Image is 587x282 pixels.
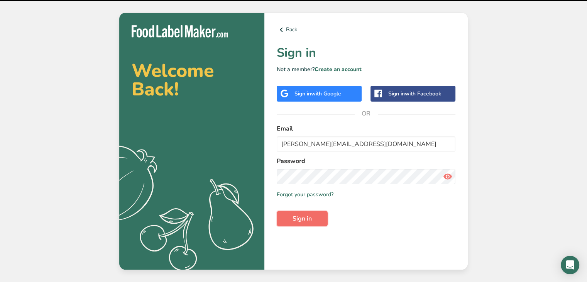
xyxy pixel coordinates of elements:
[315,66,362,73] a: Create an account
[355,102,378,125] span: OR
[277,44,455,62] h1: Sign in
[405,90,441,97] span: with Facebook
[277,65,455,73] p: Not a member?
[294,90,341,98] div: Sign in
[277,156,455,166] label: Password
[277,25,455,34] a: Back
[277,211,328,226] button: Sign in
[277,124,455,133] label: Email
[277,190,333,199] a: Forgot your password?
[132,61,252,99] h2: Welcome Back!
[132,25,228,38] img: Food Label Maker
[293,214,312,223] span: Sign in
[388,90,441,98] div: Sign in
[311,90,341,97] span: with Google
[561,256,579,274] div: Open Intercom Messenger
[277,136,455,152] input: Enter Your Email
